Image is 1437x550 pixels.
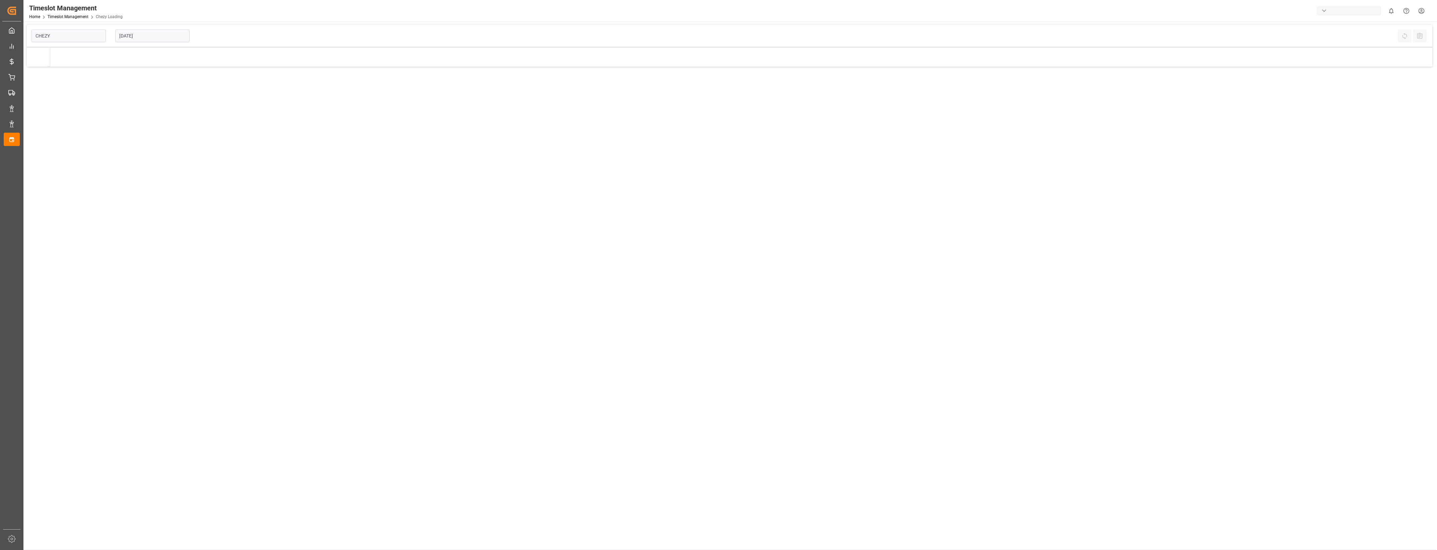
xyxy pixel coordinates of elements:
[29,3,123,13] div: Timeslot Management
[29,14,40,19] a: Home
[31,29,106,42] input: Type to search/select
[1399,3,1414,18] button: Help Center
[1384,3,1399,18] button: show 0 new notifications
[115,29,190,42] input: DD-MM-YYYY
[48,14,88,19] a: Timeslot Management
